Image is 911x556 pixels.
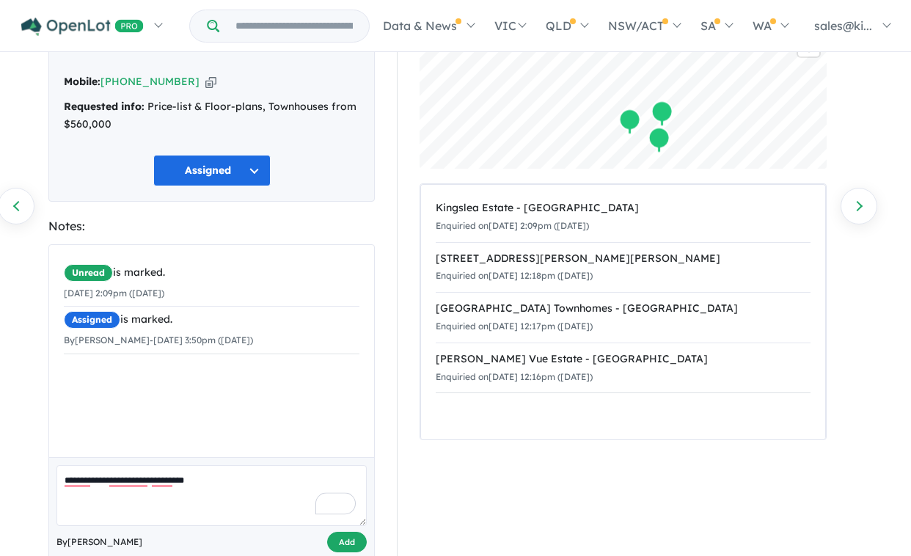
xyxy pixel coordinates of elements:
small: Enquiried on [DATE] 2:09pm ([DATE]) [436,220,589,231]
a: [GEOGRAPHIC_DATA] Townhomes - [GEOGRAPHIC_DATA]Enquiried on[DATE] 12:17pm ([DATE]) [436,292,811,343]
input: Try estate name, suburb, builder or developer [222,10,366,42]
img: Openlot PRO Logo White [21,18,144,36]
small: Enquiried on [DATE] 12:18pm ([DATE]) [436,270,593,281]
small: [DATE] 2:09pm ([DATE]) [64,288,164,299]
span: sales@ki... [814,18,872,33]
strong: Mobile: [64,75,100,88]
a: [PERSON_NAME] Vue Estate - [GEOGRAPHIC_DATA]Enquiried on[DATE] 12:16pm ([DATE]) [436,343,811,394]
small: By [PERSON_NAME] - [DATE] 3:50pm ([DATE]) [64,334,253,345]
a: Kingslea Estate - [GEOGRAPHIC_DATA]Enquiried on[DATE] 2:09pm ([DATE]) [436,192,811,243]
a: [PHONE_NUMBER] [100,75,200,88]
span: Unread [64,264,113,282]
span: By [PERSON_NAME] [56,535,142,549]
div: is marked. [64,264,359,282]
div: Map marker [648,127,670,154]
textarea: To enrich screen reader interactions, please activate Accessibility in Grammarly extension settings [56,465,367,526]
div: Map marker [619,109,641,136]
small: Enquiried on [DATE] 12:17pm ([DATE]) [436,321,593,332]
strong: Requested info: [64,100,144,113]
div: Kingslea Estate - [GEOGRAPHIC_DATA] [436,200,811,217]
div: [PERSON_NAME] Vue Estate - [GEOGRAPHIC_DATA] [436,351,811,368]
div: Notes: [48,216,375,236]
button: Add [327,532,367,553]
span: Assigned [64,311,120,329]
div: [STREET_ADDRESS][PERSON_NAME][PERSON_NAME] [436,250,811,268]
div: Map marker [651,100,673,128]
div: [GEOGRAPHIC_DATA] Townhomes - [GEOGRAPHIC_DATA] [436,300,811,318]
button: Assigned [153,155,271,186]
div: is marked. [64,311,359,329]
a: [STREET_ADDRESS][PERSON_NAME][PERSON_NAME]Enquiried on[DATE] 12:18pm ([DATE]) [436,242,811,293]
small: Enquiried on [DATE] 12:16pm ([DATE]) [436,371,593,382]
div: Price-list & Floor-plans, Townhouses from $560,000 [64,98,359,133]
button: Copy [205,74,216,89]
